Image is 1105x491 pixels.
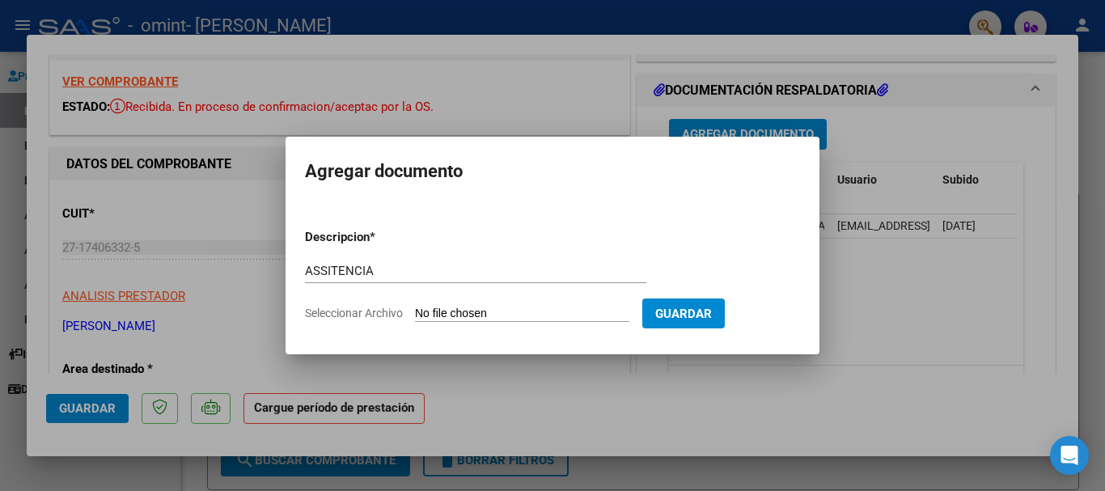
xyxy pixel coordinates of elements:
[642,298,725,328] button: Guardar
[655,307,712,321] span: Guardar
[305,228,454,247] p: Descripcion
[305,307,403,320] span: Seleccionar Archivo
[1050,436,1089,475] div: Open Intercom Messenger
[305,156,800,187] h2: Agregar documento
